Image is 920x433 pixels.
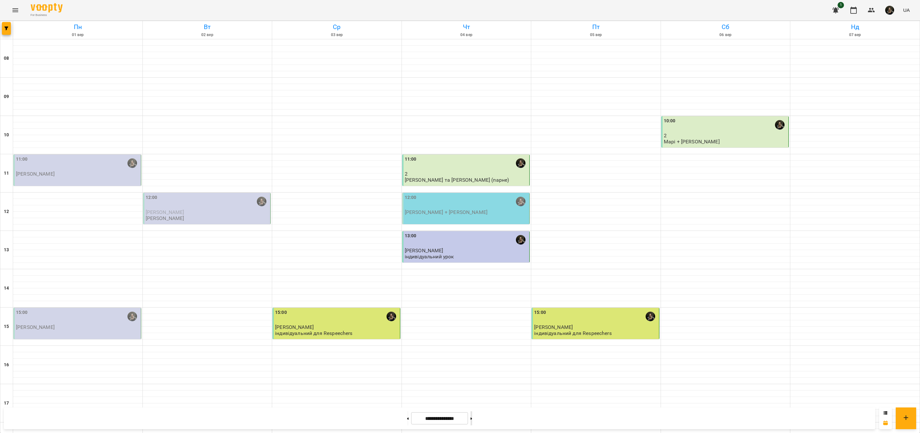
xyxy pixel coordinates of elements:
[901,4,912,16] button: UA
[275,330,352,336] p: індивідуальний для Respeechers
[273,22,401,32] h6: Ср
[405,171,528,177] p: 2
[4,285,9,292] h6: 14
[532,32,660,38] h6: 05 вер
[405,156,417,163] label: 11:00
[4,323,9,330] h6: 15
[144,22,271,32] h6: Вт
[516,235,525,245] img: Людмила Ярош
[534,324,573,330] span: [PERSON_NAME]
[127,158,137,168] img: Людмила Ярош
[146,216,184,221] p: [PERSON_NAME]
[662,32,789,38] h6: 06 вер
[16,309,28,316] label: 15:00
[16,156,28,163] label: 11:00
[387,312,396,321] img: Людмила Ярош
[4,208,9,215] h6: 12
[4,170,9,177] h6: 11
[4,132,9,139] h6: 10
[664,139,720,144] p: Марі + [PERSON_NAME]
[8,3,23,18] button: Menu
[646,312,655,321] img: Людмила Ярош
[14,32,142,38] h6: 01 вер
[405,194,417,201] label: 12:00
[516,158,525,168] img: Людмила Ярош
[903,7,910,13] span: UA
[664,118,676,125] label: 10:00
[516,197,525,206] img: Людмила Ярош
[16,324,55,330] p: [PERSON_NAME]
[534,330,611,336] p: індивідуальний для Respeechers
[16,171,55,177] p: [PERSON_NAME]
[14,22,142,32] h6: Пн
[403,32,530,38] h6: 04 вер
[31,13,63,17] span: For Business
[4,361,9,368] h6: 16
[4,93,9,100] h6: 09
[662,22,789,32] h6: Сб
[405,247,443,254] span: [PERSON_NAME]
[791,22,919,32] h6: Нд
[534,309,546,316] label: 15:00
[146,194,157,201] label: 12:00
[885,6,894,15] img: 998b0c24f0354562ba81004244cf30dc.jpeg
[532,22,660,32] h6: Пт
[127,312,137,321] img: Людмила Ярош
[791,32,919,38] h6: 07 вер
[405,177,509,183] p: [PERSON_NAME] та [PERSON_NAME] (парне)
[838,2,844,8] span: 1
[405,209,487,215] p: [PERSON_NAME] + [PERSON_NAME]
[275,324,314,330] span: [PERSON_NAME]
[664,133,787,138] p: 2
[405,254,454,259] p: індивідуальний урок
[4,247,9,254] h6: 13
[4,400,9,407] h6: 17
[4,55,9,62] h6: 08
[257,197,266,206] img: Людмила Ярош
[403,22,530,32] h6: Чт
[775,120,785,130] img: Людмила Ярош
[146,209,184,215] span: [PERSON_NAME]
[273,32,401,38] h6: 03 вер
[275,309,287,316] label: 15:00
[144,32,271,38] h6: 02 вер
[31,3,63,12] img: Voopty Logo
[405,232,417,239] label: 13:00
